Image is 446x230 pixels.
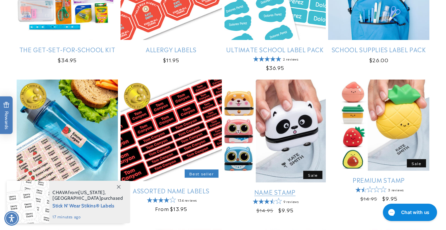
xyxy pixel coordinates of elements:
[224,46,326,53] a: Ultimate School Label Pack
[121,46,222,53] a: Allergy Labels
[4,211,19,226] div: Accessibility Menu
[52,195,101,201] span: [GEOGRAPHIC_DATA]
[78,189,105,195] span: [US_STATE]
[52,190,123,201] span: from , purchased
[328,176,429,184] a: Premium Stamp
[121,187,222,194] a: Assorted Name Labels
[17,46,118,53] a: The Get-Set-for-School Kit
[5,177,85,197] iframe: Sign Up via Text for Offers
[224,188,326,196] a: Name Stamp
[380,201,439,223] iframe: Gorgias live chat messenger
[3,102,10,129] span: Rewards
[328,46,429,53] a: School Supplies Label Pack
